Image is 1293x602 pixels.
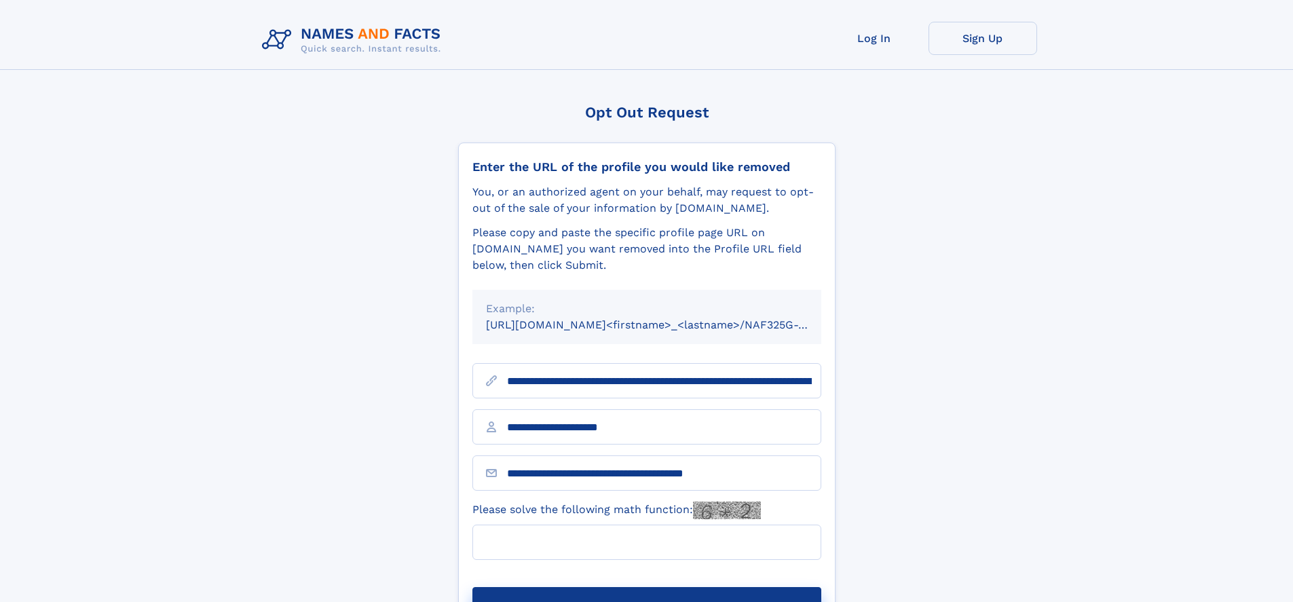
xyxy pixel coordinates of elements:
div: Enter the URL of the profile you would like removed [472,159,821,174]
label: Please solve the following math function: [472,502,761,519]
a: Sign Up [929,22,1037,55]
small: [URL][DOMAIN_NAME]<firstname>_<lastname>/NAF325G-xxxxxxxx [486,318,847,331]
a: Log In [820,22,929,55]
div: Opt Out Request [458,104,836,121]
img: Logo Names and Facts [257,22,452,58]
div: Please copy and paste the specific profile page URL on [DOMAIN_NAME] you want removed into the Pr... [472,225,821,274]
div: You, or an authorized agent on your behalf, may request to opt-out of the sale of your informatio... [472,184,821,217]
div: Example: [486,301,808,317]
